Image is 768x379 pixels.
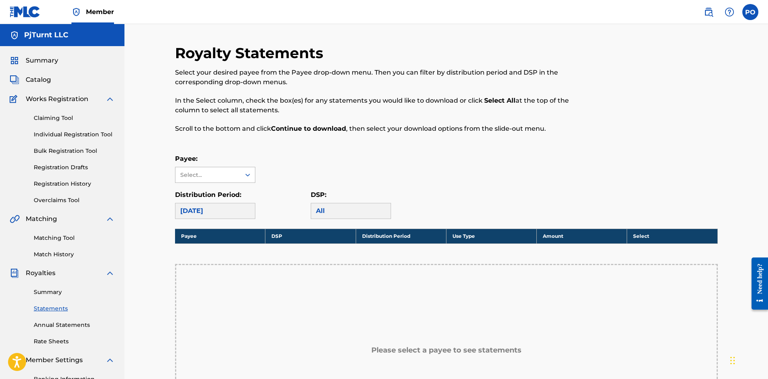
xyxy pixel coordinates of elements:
[26,75,51,85] span: Catalog
[10,268,19,278] img: Royalties
[175,68,593,87] p: Select your desired payee from the Payee drop-down menu. Then you can filter by distribution peri...
[26,94,88,104] span: Works Registration
[175,229,265,243] th: Payee
[701,4,717,20] a: Public Search
[265,229,356,243] th: DSP
[34,234,115,242] a: Matching Tool
[34,304,115,313] a: Statements
[271,125,346,132] strong: Continue to download
[627,229,717,243] th: Select
[34,321,115,329] a: Annual Statements
[10,214,20,224] img: Matching
[484,97,515,104] strong: Select All
[34,180,115,188] a: Registration History
[728,340,768,379] iframe: Chat Widget
[71,7,81,17] img: Top Rightsholder
[721,4,737,20] div: Help
[175,191,241,199] label: Distribution Period:
[725,7,734,17] img: help
[10,6,41,18] img: MLC Logo
[356,229,446,243] th: Distribution Period
[175,96,593,115] p: In the Select column, check the box(es) for any statements you would like to download or click at...
[24,30,68,40] h5: PjTurnt LLC
[10,94,20,104] img: Works Registration
[34,114,115,122] a: Claiming Tool
[34,147,115,155] a: Bulk Registration Tool
[34,250,115,259] a: Match History
[86,7,114,16] span: Member
[26,56,58,65] span: Summary
[105,355,115,365] img: expand
[175,124,593,134] p: Scroll to the bottom and click , then select your download options from the slide-out menu.
[34,163,115,172] a: Registration Drafts
[10,75,19,85] img: Catalog
[26,268,55,278] span: Royalties
[10,355,19,365] img: Member Settings
[105,214,115,224] img: expand
[10,30,19,40] img: Accounts
[34,337,115,346] a: Rate Sheets
[730,349,735,373] div: Drag
[105,94,115,104] img: expand
[10,56,58,65] a: SummarySummary
[175,44,327,62] h2: Royalty Statements
[175,155,198,162] label: Payee:
[26,355,83,365] span: Member Settings
[34,196,115,205] a: Overclaims Tool
[34,288,115,296] a: Summary
[371,346,522,355] h5: Please select a payee to see statements
[105,268,115,278] img: expand
[742,4,758,20] div: User Menu
[10,75,51,85] a: CatalogCatalog
[311,191,326,199] label: DSP:
[10,56,19,65] img: Summary
[746,251,768,316] iframe: Resource Center
[180,171,235,179] div: Select...
[446,229,536,243] th: Use Type
[537,229,627,243] th: Amount
[26,214,57,224] span: Matching
[704,7,713,17] img: search
[34,130,115,139] a: Individual Registration Tool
